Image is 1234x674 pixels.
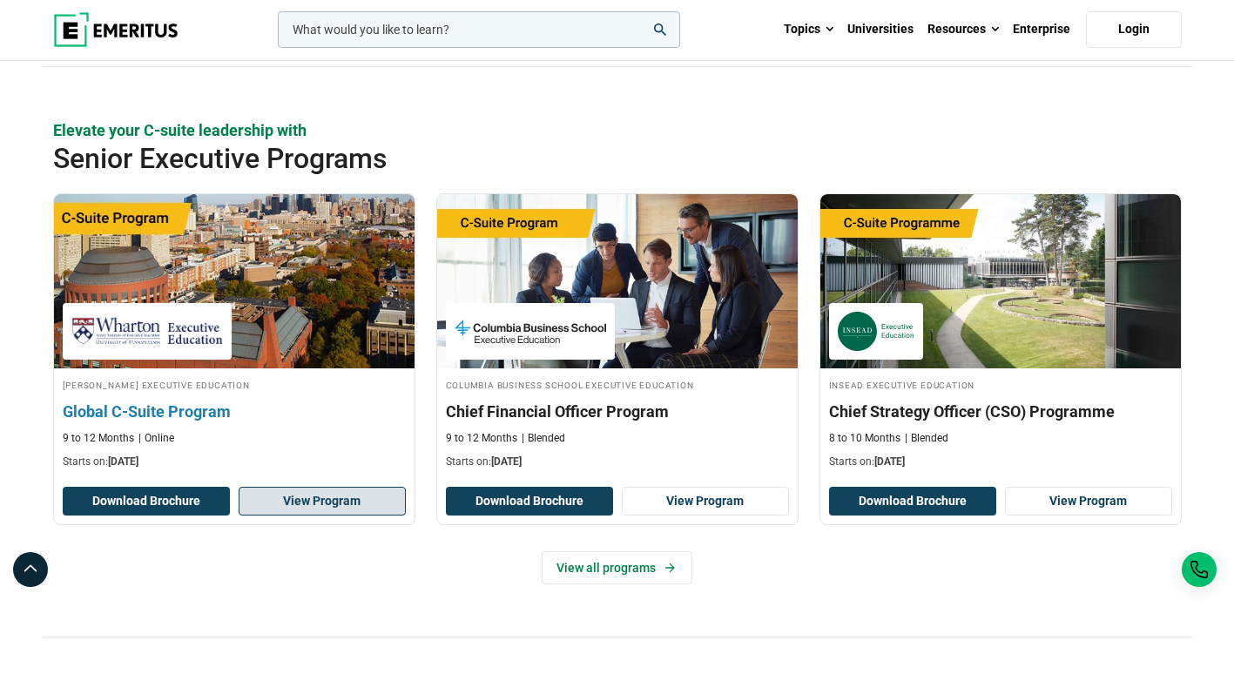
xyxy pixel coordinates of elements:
[446,401,789,422] h3: Chief Financial Officer Program
[108,455,138,468] span: [DATE]
[820,194,1181,478] a: Leadership Course by INSEAD Executive Education - October 14, 2025 INSEAD Executive Education INS...
[491,455,522,468] span: [DATE]
[63,431,134,446] p: 9 to 12 Months
[54,194,415,478] a: Leadership Course by Wharton Executive Education - September 24, 2025 Wharton Executive Education...
[63,401,406,422] h3: Global C-Suite Program
[63,377,406,392] h4: [PERSON_NAME] Executive Education
[446,377,789,392] h4: Columbia Business School Executive Education
[829,401,1172,422] h3: Chief Strategy Officer (CSO) Programme
[437,194,798,368] img: Chief Financial Officer Program | Online Finance Course
[905,431,948,446] p: Blended
[622,487,789,516] a: View Program
[1005,487,1172,516] a: View Program
[874,455,905,468] span: [DATE]
[829,487,996,516] button: Download Brochure
[63,487,230,516] button: Download Brochure
[829,455,1172,469] p: Starts on:
[1086,11,1182,48] a: Login
[63,455,406,469] p: Starts on:
[446,431,517,446] p: 9 to 12 Months
[829,431,900,446] p: 8 to 10 Months
[829,377,1172,392] h4: INSEAD Executive Education
[446,455,789,469] p: Starts on:
[138,431,174,446] p: Online
[542,551,692,584] a: View all programs
[455,312,606,351] img: Columbia Business School Executive Education
[36,185,432,377] img: Global C-Suite Program | Online Leadership Course
[53,141,1069,176] h2: Senior Executive Programs
[446,487,613,516] button: Download Brochure
[239,487,406,516] a: View Program
[522,431,565,446] p: Blended
[437,194,798,478] a: Finance Course by Columbia Business School Executive Education - September 29, 2025 Columbia Busi...
[838,312,914,351] img: INSEAD Executive Education
[820,194,1181,368] img: Chief Strategy Officer (CSO) Programme | Online Leadership Course
[53,119,1182,141] p: Elevate your C-suite leadership with
[71,312,223,351] img: Wharton Executive Education
[278,11,680,48] input: woocommerce-product-search-field-0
